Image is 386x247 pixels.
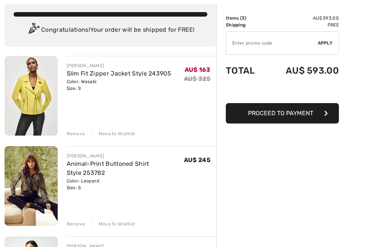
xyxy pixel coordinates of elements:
[266,22,339,28] td: Free
[226,15,266,22] td: Items ( )
[266,58,339,83] td: AU$ 593.00
[67,62,172,69] div: [PERSON_NAME]
[67,221,85,227] div: Remove
[5,56,58,136] img: Slim Fit Zipper Jacket Style 243905
[5,146,58,226] img: Animal-Print Buttoned Shirt Style 253782
[67,78,172,92] div: Color: Wasabi Size: S
[226,103,339,123] button: Proceed to Payment
[226,22,266,28] td: Shipping
[67,178,184,191] div: Color: Leopard Size: S
[14,23,207,38] div: Congratulations! Your order will be shipped for FREE!
[226,32,318,54] input: Promo code
[67,130,85,137] div: Remove
[266,15,339,22] td: AU$ 593.00
[185,66,210,73] span: AU$ 163
[318,40,333,46] span: Apply
[226,58,266,83] td: Total
[67,70,172,77] a: Slim Fit Zipper Jacket Style 243905
[92,221,135,227] div: Move to Wishlist
[92,130,135,137] div: Move to Wishlist
[226,83,339,100] iframe: PayPal
[184,156,210,164] span: AU$ 245
[248,110,313,117] span: Proceed to Payment
[67,153,184,159] div: [PERSON_NAME]
[184,75,210,82] s: AU$ 325
[242,15,245,21] span: 3
[67,160,149,176] a: Animal-Print Buttoned Shirt Style 253782
[26,23,41,38] img: Congratulation2.svg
